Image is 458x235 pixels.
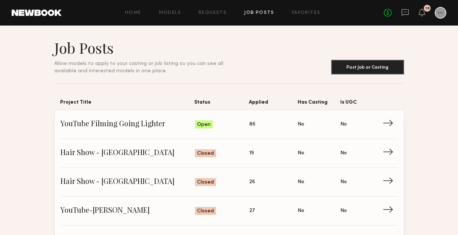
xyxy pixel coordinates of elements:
[60,168,398,197] a: Hair Show - [GEOGRAPHIC_DATA]Closed26NoNo→
[199,11,227,15] a: Requests
[249,98,298,110] span: Applied
[60,197,398,226] a: YouTube-[PERSON_NAME]Closed27NoNo→
[60,110,398,139] a: YouTube Filming Going LighterOpen86NoNo→
[249,149,254,157] span: 19
[383,119,398,130] span: →
[54,39,241,57] h1: Job Posts
[298,207,304,215] span: No
[60,205,195,216] span: YouTube-[PERSON_NAME]
[197,208,214,215] span: Closed
[340,98,383,110] span: Is UGC
[249,178,255,186] span: 26
[249,120,255,128] span: 86
[292,11,321,15] a: Favorites
[298,98,340,110] span: Has Casting
[298,149,304,157] span: No
[383,148,398,159] span: →
[60,148,195,159] span: Hair Show - [GEOGRAPHIC_DATA]
[197,121,211,128] span: Open
[159,11,181,15] a: Models
[197,150,214,157] span: Closed
[340,120,347,128] span: No
[125,11,141,15] a: Home
[331,60,404,74] button: Post Job or Casting
[340,149,347,157] span: No
[197,179,214,186] span: Closed
[194,98,249,110] span: Status
[383,205,398,216] span: →
[340,207,347,215] span: No
[298,178,304,186] span: No
[54,61,223,73] span: Allow models to apply to your casting or job listing so you can see all available and interested ...
[298,120,304,128] span: No
[60,119,195,130] span: YouTube Filming Going Lighter
[60,139,398,168] a: Hair Show - [GEOGRAPHIC_DATA]Closed19NoNo→
[244,11,274,15] a: Job Posts
[425,7,430,11] div: 19
[383,177,398,188] span: →
[340,178,347,186] span: No
[249,207,255,215] span: 27
[60,98,194,110] span: Project Title
[60,177,195,188] span: Hair Show - [GEOGRAPHIC_DATA]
